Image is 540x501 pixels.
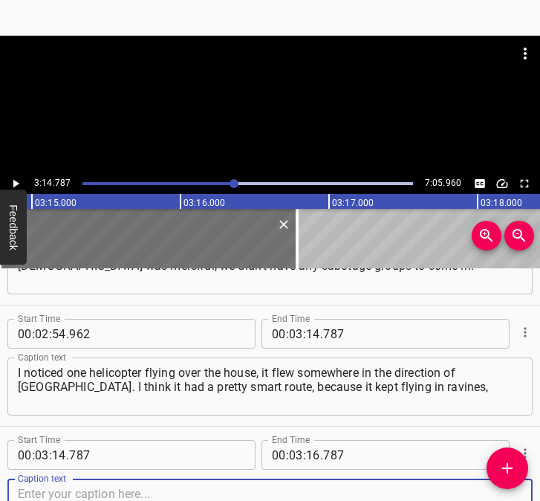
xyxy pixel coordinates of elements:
[69,440,205,470] input: 787
[82,182,413,185] div: Play progress
[274,215,291,234] div: Delete Cue
[289,440,303,470] input: 03
[183,198,225,208] text: 03:16.000
[323,319,459,349] input: 787
[69,319,205,349] input: 962
[472,221,501,250] button: Zoom In
[274,215,293,234] button: Delete
[52,319,66,349] input: 54
[35,319,49,349] input: 02
[49,440,52,470] span: :
[49,319,52,349] span: :
[481,198,522,208] text: 03:18.000
[289,319,303,349] input: 03
[323,440,459,470] input: 787
[332,198,374,208] text: 03:17.000
[286,319,289,349] span: :
[32,440,35,470] span: :
[320,319,323,349] span: .
[515,313,533,352] div: Cue Options
[470,174,489,193] button: Toggle captions
[515,444,535,463] button: Cue Options
[272,440,286,470] input: 00
[272,319,286,349] input: 00
[515,174,534,193] button: Toggle fullscreen
[320,440,323,470] span: .
[303,440,306,470] span: :
[18,366,522,408] textarea: I noticed one helicopter flying over the house, it flew somewhere in the direction of [GEOGRAPHIC...
[487,447,528,489] button: Add Cue
[515,434,533,473] div: Cue Options
[6,174,25,193] button: Play/Pause
[32,319,35,349] span: :
[35,198,77,208] text: 03:15.000
[306,440,320,470] input: 16
[52,440,66,470] input: 14
[306,319,320,349] input: 14
[34,178,71,188] span: 3:14.787
[35,440,49,470] input: 03
[303,319,306,349] span: :
[66,319,69,349] span: .
[425,178,461,188] span: 7:05.960
[492,174,512,193] button: Change Playback Speed
[515,323,535,342] button: Cue Options
[18,319,32,349] input: 00
[18,440,32,470] input: 00
[66,440,69,470] span: .
[504,221,534,250] button: Zoom Out
[286,440,289,470] span: :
